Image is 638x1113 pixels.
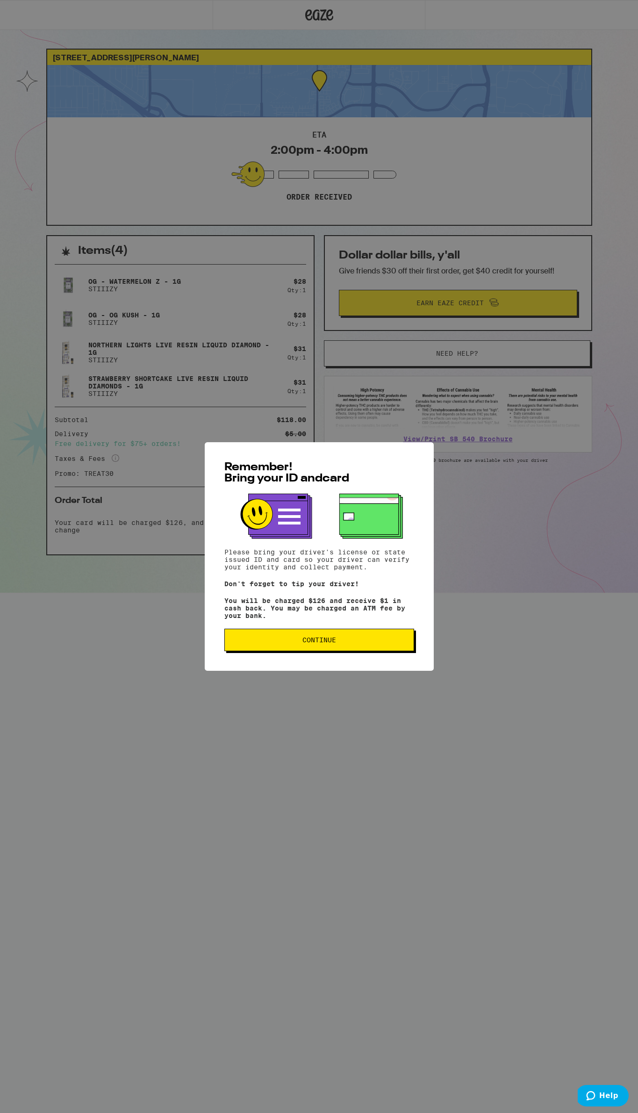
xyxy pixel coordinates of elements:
[224,548,414,571] p: Please bring your driver's license or state issued ID and card so your driver can verify your ide...
[224,629,414,651] button: Continue
[302,637,336,643] span: Continue
[224,580,414,588] p: Don't forget to tip your driver!
[224,462,349,484] span: Remember! Bring your ID and card
[224,597,414,619] p: You will be charged $126 and receive $1 in cash back. You may be charged an ATM fee by your bank.
[578,1085,629,1108] iframe: Opens a widget where you can find more information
